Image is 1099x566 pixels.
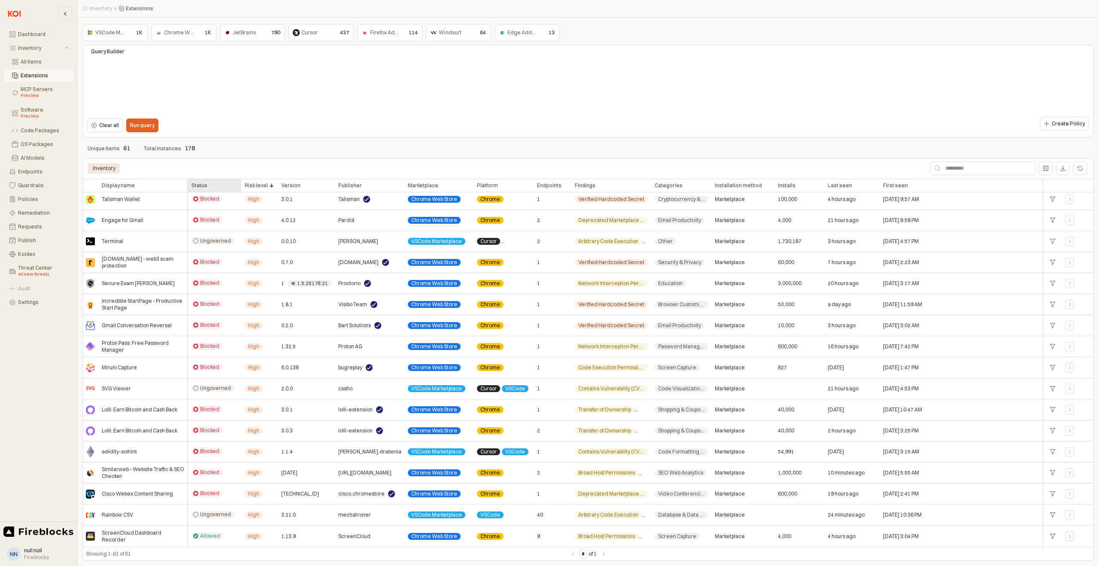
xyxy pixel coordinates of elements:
[1047,320,1058,331] div: +
[883,322,919,329] span: [DATE] 3:02 AM
[411,343,457,350] span: Chrome Web Store
[4,138,73,150] button: OS Packages
[578,364,644,371] span: Code Execution Permissions
[102,340,184,353] span: Proton Pass: Free Password Manager
[4,56,73,68] button: All Items
[126,119,158,132] button: Run query
[102,238,123,245] span: Terminal
[480,448,497,455] span: Cursor
[715,343,745,350] span: Marketplace
[480,217,500,224] span: Chrome
[281,343,296,350] span: 1.32.5
[828,322,856,329] span: 3 hours ago
[248,259,259,266] span: High
[338,427,373,434] span: lolli-extension
[281,322,293,329] span: 0.2.0
[658,196,704,203] span: Cryptocurrency & Blockchain
[10,550,18,558] div: nn
[338,385,352,392] span: cssho
[411,196,457,203] span: Chrome Web Store
[537,259,540,266] span: 1
[411,301,457,308] span: Chrome Web Store
[828,196,856,203] span: 4 hours ago
[21,128,68,134] div: Code Packages
[338,448,401,455] span: [PERSON_NAME].drabenia
[1047,362,1058,373] div: +
[102,256,184,269] span: [DOMAIN_NAME] - web3 scam protection
[1047,194,1058,205] div: +
[883,196,919,203] span: [DATE] 9:57 AM
[102,196,140,203] span: Talisman Wallet
[248,448,259,455] span: High
[18,210,68,216] div: Remediation
[338,182,362,189] span: Publisher
[21,73,68,79] div: Extensions
[21,92,68,99] div: Preview
[200,427,219,434] span: Blocked
[778,364,787,371] span: 827
[4,283,73,295] button: Audit
[144,145,181,152] p: Total instances
[828,301,851,308] span: a day ago
[4,28,73,40] button: Dashboard
[200,237,231,244] span: Ungoverned
[4,296,73,308] button: Settings
[1047,467,1058,478] div: +
[288,24,354,41] div: Cursor437
[136,29,143,37] p: 1K
[828,427,856,434] span: 2 hours ago
[281,448,293,455] span: 1.1.4
[4,180,73,192] button: Guardrails
[18,299,68,305] div: Settings
[647,238,710,245] span: Shell Command Execution
[21,59,68,65] div: All Items
[1047,215,1058,226] div: +
[658,364,696,371] span: Screen Capture
[578,448,644,455] span: Contains Vulnerability (CVSS Critical)
[883,217,919,224] span: [DATE] 8:58 PM
[537,448,540,455] span: 1
[480,343,500,350] span: Chrome
[439,28,461,37] div: Windsurf
[715,196,745,203] span: Marketplace
[21,113,68,120] div: Preview
[549,29,555,37] p: 13
[88,62,1089,115] iframe: QueryBuildingItay
[828,259,856,266] span: 7 hours ago
[883,259,919,266] span: [DATE] 2:23 AM
[82,5,757,12] nav: Breadcrumbs
[82,24,148,41] div: VSCode Marketplace1K
[18,45,63,51] div: Inventory
[578,343,644,350] span: Network Interception Permissions
[715,364,745,371] span: Marketplace
[151,24,216,41] div: Chrome Web Store1K
[18,286,68,292] div: Audit
[1040,117,1089,131] button: Create Policy
[411,280,457,287] span: Chrome Web Store
[248,280,259,287] span: High
[281,301,293,308] span: 1.8.1
[715,427,745,434] span: Marketplace
[883,427,919,434] span: [DATE] 3:25 PM
[200,259,219,265] span: Blocked
[200,385,231,392] span: Ungoverned
[715,322,745,329] span: Marketplace
[578,217,644,224] span: Deprecated Marketplace Item
[1047,425,1058,436] div: +
[477,182,498,189] span: Platform
[480,29,486,37] p: 64
[164,29,210,36] span: Chrome Web Store
[338,217,355,224] span: Pardot
[1052,120,1085,127] p: Create Policy
[578,385,644,392] span: Contains Vulnerability (CVSS Critical)
[88,145,120,152] p: Unique items
[715,217,745,224] span: Marketplace
[411,259,457,266] span: Chrome Web Store
[778,301,794,308] span: 50,000
[200,301,219,307] span: Blocked
[883,238,919,245] span: [DATE] 4:57 PM
[480,301,500,308] span: Chrome
[248,427,259,434] span: High
[338,280,361,287] span: Proctorio
[715,385,745,392] span: Marketplace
